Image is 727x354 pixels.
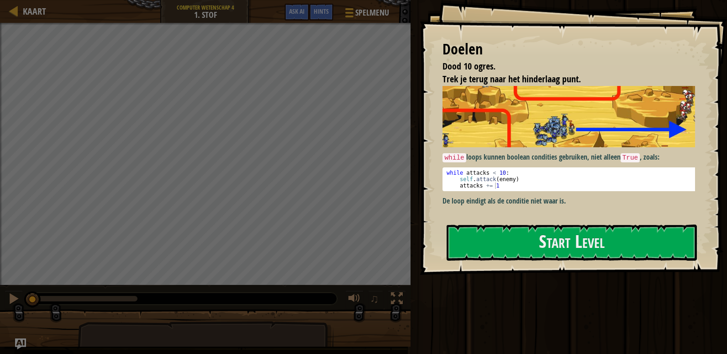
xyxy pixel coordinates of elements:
[431,73,693,86] li: Trek je terug naar het hinderlaag punt.
[338,4,395,25] button: Spelmenu
[289,7,305,16] span: Ask AI
[443,73,581,85] span: Trek je terug naar het hinderlaag punt.
[368,290,384,309] button: ♫
[345,290,363,309] button: Volume aanpassen
[355,7,389,19] span: Spelmenu
[18,5,46,17] a: Kaart
[388,290,406,309] button: Schakel naar volledig scherm
[621,153,640,162] code: True
[443,60,495,72] span: Dood 10 ogres.
[443,153,466,162] code: while
[370,292,379,306] span: ♫
[23,5,46,17] span: Kaart
[447,225,697,261] button: Start Level
[443,196,702,206] p: De loop eindigt als de conditie niet waar is.
[431,60,693,73] li: Dood 10 ogres.
[443,39,695,60] div: Doelen
[15,338,26,349] button: Ask AI
[314,7,329,16] span: Hints
[5,290,23,309] button: Ctrl + P: Pause
[284,4,309,21] button: Ask AI
[443,152,702,163] p: loops kunnen boolean condities gebruiken, niet alleen , zoals:
[443,86,702,147] img: Dust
